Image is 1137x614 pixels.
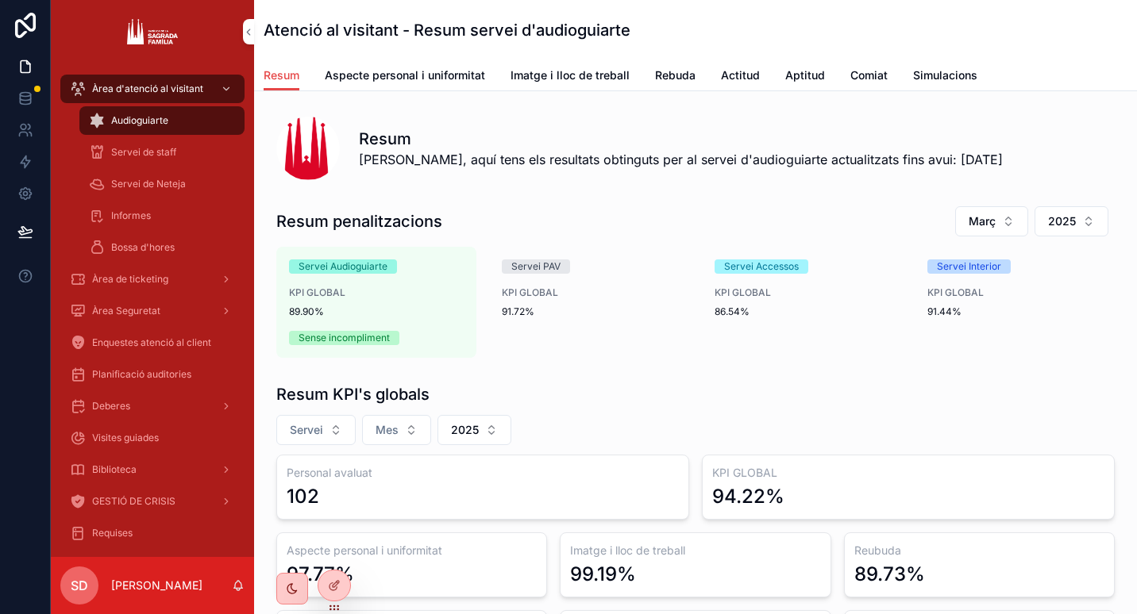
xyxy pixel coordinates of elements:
[60,265,245,294] a: Àrea de ticketing
[359,150,1003,169] span: [PERSON_NAME], aquí tens els resultats obtinguts per al servei d'audioguiarte actualitzats fins a...
[287,484,319,509] div: 102
[276,210,442,232] h1: Resum penalitzacions
[721,67,760,83] span: Actitud
[79,170,245,198] a: Servei de Neteja
[92,368,191,381] span: Planificació auditories
[724,259,799,274] div: Servei Accessos
[655,67,696,83] span: Rebuda
[359,128,1003,150] h1: Resum
[511,67,630,83] span: Imatge i lloc de treball
[937,259,1001,274] div: Servei Interior
[111,146,176,159] span: Servei de staff
[127,19,177,44] img: App logo
[376,422,399,438] span: Mes
[60,75,245,103] a: Àrea d'atenció al visitant
[92,527,133,539] span: Requises
[570,543,820,558] h3: Imatge i lloc de treball
[92,305,160,317] span: Àrea Seguretat
[955,206,1028,236] button: Select Button
[111,114,168,127] span: Audioguiarte
[79,233,245,262] a: Bossa d'hores
[502,305,676,318] span: 91.72%
[92,273,168,286] span: Àrea de ticketing
[715,286,889,299] span: KPI GLOBAL
[79,106,245,135] a: Audioguiarte
[51,63,254,557] div: scrollable content
[60,360,245,389] a: Planificació auditories
[362,415,431,445] button: Select Button
[325,61,485,93] a: Aspecte personal i uniformitat
[289,286,464,299] span: KPI GLOBAL
[712,465,1104,481] h3: KPI GLOBAL
[111,578,202,593] p: [PERSON_NAME]
[264,67,299,83] span: Resum
[927,286,1102,299] span: KPI GLOBAL
[264,61,299,91] a: Resum
[276,383,430,405] h1: Resum KPI's globals
[276,415,356,445] button: Select Button
[913,67,977,83] span: Simulacions
[264,19,630,41] h1: Atenció al visitant - Resum servei d'audioguiarte
[299,331,390,345] div: Sense incompliment
[60,455,245,484] a: Biblioteca
[927,305,1102,318] span: 91.44%
[969,213,996,229] span: Març
[290,422,323,438] span: Servei
[715,305,889,318] span: 86.54%
[60,392,245,420] a: Deberes
[570,562,636,587] div: 99.19%
[785,61,825,93] a: Aptitud
[1048,213,1076,229] span: 2025
[712,484,784,509] div: 94.22%
[655,61,696,93] a: Rebuda
[111,241,175,254] span: Bossa d'hores
[854,562,925,587] div: 89.73%
[451,422,479,438] span: 2025
[79,201,245,230] a: Informes
[287,465,679,481] h3: Personal avaluat
[111,209,151,222] span: Informes
[502,286,676,299] span: KPI GLOBAL
[289,305,464,318] span: 89.90%
[60,487,245,516] a: GESTIÓ DE CRISIS
[511,61,630,93] a: Imatge i lloc de treball
[287,562,354,587] div: 97.77%
[71,576,88,595] span: SD
[60,297,245,325] a: Àrea Seguretat
[92,400,130,413] span: Deberes
[92,83,203,95] span: Àrea d'atenció al visitant
[60,328,245,357] a: Enquestes atenció al client
[1035,206,1108,236] button: Select Button
[79,138,245,167] a: Servei de staff
[850,67,888,83] span: Comiat
[785,67,825,83] span: Aptitud
[721,61,760,93] a: Actitud
[325,67,485,83] span: Aspecte personal i uniformitat
[60,424,245,452] a: Visites guiades
[437,415,511,445] button: Select Button
[92,336,211,349] span: Enquestes atenció al client
[92,432,159,444] span: Visites guiades
[287,543,537,558] h3: Aspecte personal i uniformitat
[111,178,186,190] span: Servei de Neteja
[60,519,245,547] a: Requises
[850,61,888,93] a: Comiat
[299,259,387,274] div: Servei Audioguiarte
[854,543,1104,558] h3: Reubuda
[92,495,175,508] span: GESTIÓ DE CRISIS
[511,259,561,274] div: Servei PAV
[913,61,977,93] a: Simulacions
[92,463,137,476] span: Biblioteca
